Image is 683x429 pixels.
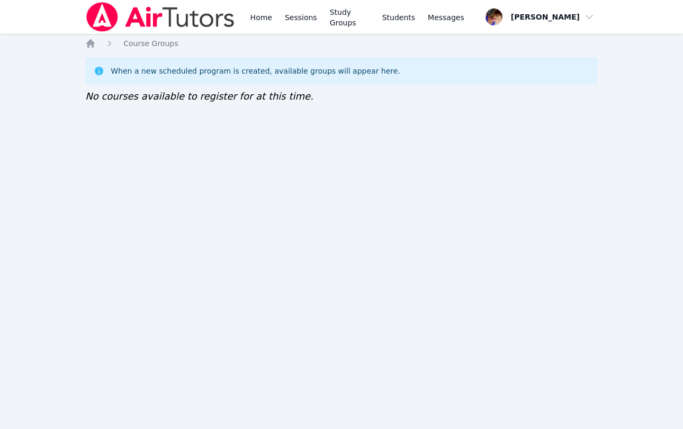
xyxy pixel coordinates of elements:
[428,12,464,23] span: Messages
[123,38,178,49] a: Course Groups
[123,39,178,48] span: Course Groups
[85,2,235,32] img: Air Tutors
[85,91,313,102] span: No courses available to register for at this time.
[85,38,598,49] nav: Breadcrumb
[111,66,400,76] div: When a new scheduled program is created, available groups will appear here.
